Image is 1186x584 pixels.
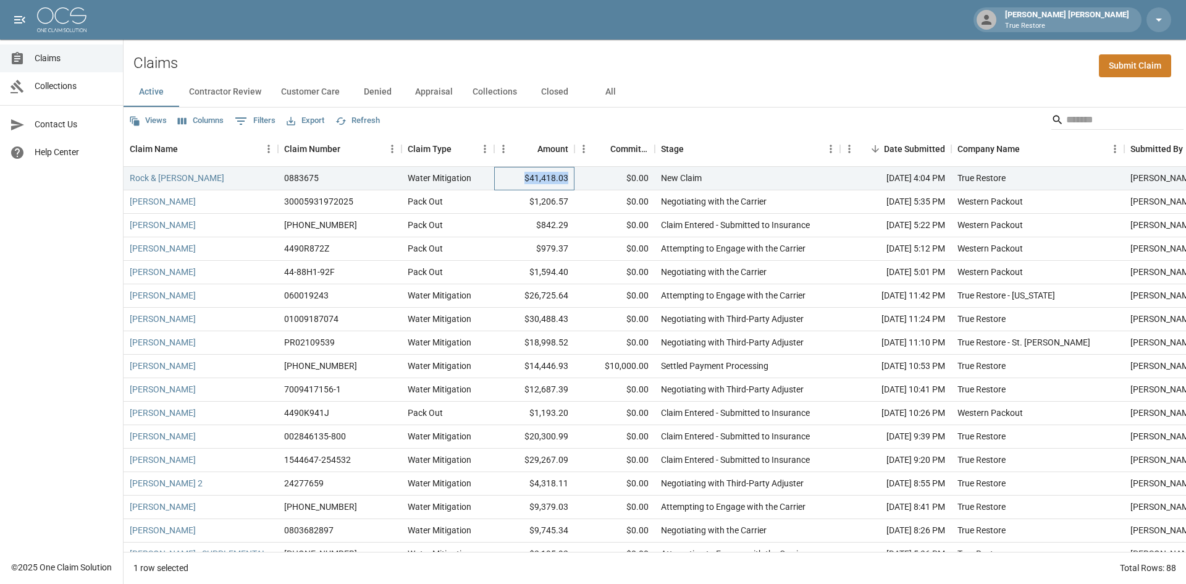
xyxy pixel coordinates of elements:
a: [PERSON_NAME] [130,195,196,208]
div: [DATE] 5:01 PM [840,261,951,284]
div: $0.00 [574,261,655,284]
div: $9,745.34 [494,519,574,543]
div: Water Mitigation [408,360,471,372]
span: Contact Us [35,118,113,131]
a: [PERSON_NAME] [130,313,196,325]
div: Settled Payment Processing [661,360,768,372]
div: Negotiating with Third-Party Adjuster [661,313,804,325]
button: Contractor Review [179,77,271,107]
a: [PERSON_NAME] [130,242,196,255]
div: $12,687.39 [494,378,574,402]
div: [DATE] 9:39 PM [840,425,951,449]
div: $10,000.00 [574,355,655,378]
div: True Restore - St. George [957,336,1090,349]
div: $2,195.92 [494,543,574,566]
a: [PERSON_NAME] [130,407,196,419]
div: 1 row selected [133,562,188,574]
div: [DATE] 11:10 PM [840,331,951,355]
button: Sort [867,140,884,158]
div: 01-009-137496 [284,548,357,560]
button: Sort [452,140,469,158]
div: [DATE] 4:04 PM [840,167,951,190]
div: Date Submitted [884,132,945,166]
div: New Claim [661,172,702,184]
div: 0803682897 [284,524,334,536]
div: $30,488.43 [494,308,574,331]
div: 060019243 [284,289,329,302]
div: True Restore [957,548,1006,560]
div: Pack Out [408,219,443,231]
div: True Restore - Idaho [957,289,1055,302]
div: True Restore [957,524,1006,536]
div: 44-88H1-92F [284,266,335,278]
div: Water Mitigation [408,548,471,560]
button: Menu [259,140,278,158]
button: Active [124,77,179,107]
h2: Claims [133,54,178,72]
span: Help Center [35,146,113,159]
span: Collections [35,80,113,93]
div: $41,418.03 [494,167,574,190]
button: Sort [593,140,610,158]
div: [DATE] 5:36 PM [840,543,951,566]
button: Menu [1106,140,1124,158]
div: Claim Number [284,132,340,166]
div: $0.00 [574,167,655,190]
div: [DATE] 8:26 PM [840,519,951,543]
button: Sort [684,140,701,158]
div: 4490K941J [284,407,329,419]
div: 4490R872Z [284,242,329,255]
div: Claim Type [408,132,452,166]
div: Stage [655,132,840,166]
div: $0.00 [574,425,655,449]
div: Pack Out [408,407,443,419]
div: True Restore [957,430,1006,442]
div: True Restore [957,477,1006,489]
div: dynamic tabs [124,77,1186,107]
div: Committed Amount [574,132,655,166]
div: $979.37 [494,237,574,261]
div: Attempting to Engage with the Carrier [661,289,805,302]
button: Denied [350,77,405,107]
div: Pack Out [408,266,443,278]
button: Sort [1020,140,1037,158]
button: Menu [383,140,402,158]
div: Claim Entered - Submitted to Insurance [661,430,810,442]
div: Date Submitted [840,132,951,166]
button: All [582,77,638,107]
div: $0.00 [574,214,655,237]
div: 01009187074 [284,313,339,325]
div: [PERSON_NAME] [PERSON_NAME] [1000,9,1134,31]
div: $1,594.40 [494,261,574,284]
a: [PERSON_NAME] [130,336,196,349]
div: © 2025 One Claim Solution [11,561,112,573]
div: Negotiating with Third-Party Adjuster [661,477,804,489]
div: Claim Type [402,132,494,166]
div: $0.00 [574,237,655,261]
button: Export [284,111,327,130]
button: Show filters [232,111,279,131]
div: Water Mitigation [408,336,471,349]
div: Water Mitigation [408,383,471,396]
a: [PERSON_NAME] [130,501,196,513]
button: Sort [340,140,358,158]
img: ocs-logo-white-transparent.png [37,7,86,32]
div: Western Packout [957,242,1023,255]
div: $26,725.64 [494,284,574,308]
div: True Restore [957,501,1006,513]
div: $29,267.09 [494,449,574,472]
div: Negotiating with Third-Party Adjuster [661,336,804,349]
div: Attempting to Engage with the Carrier [661,501,805,513]
div: Water Mitigation [408,313,471,325]
button: Menu [476,140,494,158]
div: Water Mitigation [408,477,471,489]
div: $0.00 [574,402,655,425]
button: Refresh [332,111,383,130]
div: [DATE] 9:20 PM [840,449,951,472]
div: 1544647-254532 [284,454,351,466]
div: 01-009-184414 [284,501,357,513]
div: Water Mitigation [408,501,471,513]
div: Water Mitigation [408,430,471,442]
div: Claim Name [130,132,178,166]
div: Claim Name [124,132,278,166]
